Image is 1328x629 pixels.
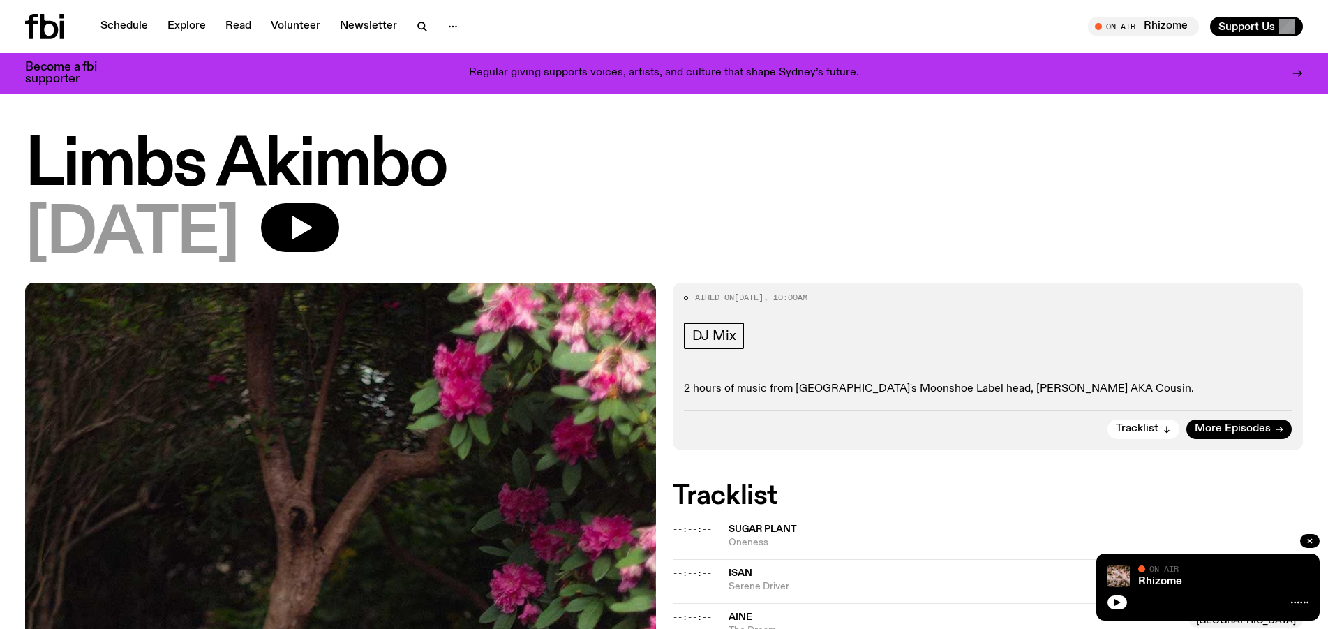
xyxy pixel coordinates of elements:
a: Explore [159,17,214,36]
span: More Episodes [1195,424,1271,434]
span: , 10:00am [763,292,807,303]
a: Newsletter [331,17,405,36]
span: Isan [729,568,752,578]
span: On Air [1149,564,1179,573]
span: --:--:-- [673,612,712,623]
span: --:--:-- [673,524,712,535]
button: Support Us [1210,17,1303,36]
span: --:--:-- [673,568,712,579]
p: Regular giving supports voices, artists, and culture that shape Sydney’s future. [469,67,859,80]
span: [DATE] [734,292,763,303]
span: DJ Mix [692,328,736,343]
a: Read [217,17,260,36]
span: Serene Driver [729,580,1304,593]
span: [DATE] [25,203,239,266]
span: Tracklist [1116,424,1158,434]
h1: Limbs Akimbo [25,135,1303,198]
a: Volunteer [262,17,329,36]
img: A close up picture of a bunch of ginger roots. Yellow squiggles with arrows, hearts and dots are ... [1107,565,1130,587]
a: Rhizome [1138,576,1182,587]
span: Aired on [695,292,734,303]
a: DJ Mix [684,323,745,349]
button: On AirRhizome [1088,17,1199,36]
span: Support Us [1218,20,1275,33]
h2: Tracklist [673,484,1304,509]
span: Oneness [729,536,1304,549]
span: Aine [729,612,752,622]
h3: Become a fbi supporter [25,61,114,85]
p: 2 hours of music from [GEOGRAPHIC_DATA]'s Moonshoe Label head, [PERSON_NAME] AKA Cousin. [684,383,1292,396]
span: Sugar Plant [729,524,797,534]
button: Tracklist [1107,420,1179,439]
a: More Episodes [1186,420,1292,439]
a: Schedule [92,17,156,36]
